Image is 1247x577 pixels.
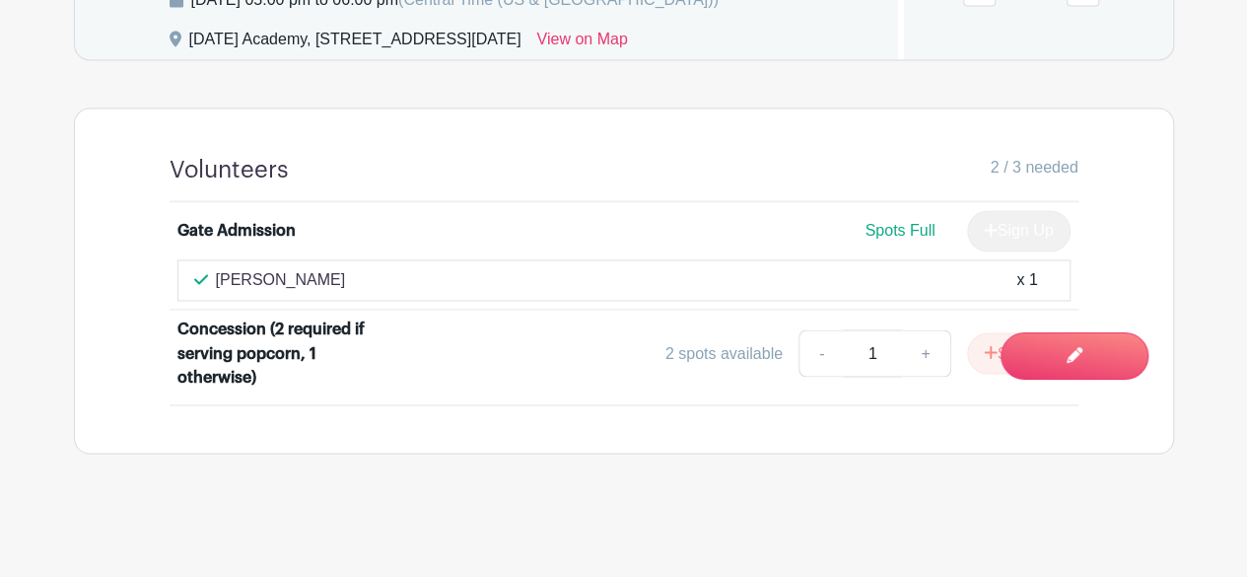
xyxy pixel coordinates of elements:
div: Gate Admission [177,219,296,243]
span: 2 / 3 needed [991,156,1078,180]
div: 2 spots available [665,341,783,365]
a: - [798,329,844,377]
a: + [901,329,950,377]
h4: Volunteers [170,156,289,184]
button: Sign Up [967,332,1071,374]
a: View on Map [536,28,627,59]
div: [DATE] Academy, [STREET_ADDRESS][DATE] [189,28,521,59]
p: [PERSON_NAME] [216,268,346,292]
div: x 1 [1016,268,1037,292]
span: Spots Full [865,222,935,239]
div: Concession (2 required if serving popcorn, 1 otherwise) [177,318,378,389]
